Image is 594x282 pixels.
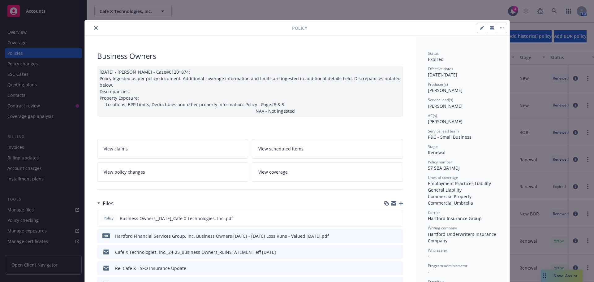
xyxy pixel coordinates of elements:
button: preview file [395,249,401,255]
span: pdf [102,233,110,238]
div: Commercial Umbrella [428,200,497,206]
h3: Files [103,199,114,207]
span: Producer(s) [428,82,448,87]
span: Writing company [428,225,457,231]
span: Hartford Underwriters Insurance Company [428,231,497,244]
div: Files [97,199,114,207]
span: Effective dates [428,66,453,72]
span: - [428,253,429,259]
a: View policy changes [97,162,248,182]
span: [PERSON_NAME] [428,119,463,124]
div: Employment Practices Liability [428,180,497,187]
span: View scheduled items [258,145,303,152]
span: Policy [102,215,115,221]
a: View scheduled items [252,139,403,158]
span: [PERSON_NAME] [428,103,463,109]
span: Renewal [428,150,445,155]
button: download file [385,215,390,222]
button: download file [385,233,390,239]
a: View claims [97,139,248,158]
span: 57 SBA BA1MDJ [428,165,460,171]
span: Policy number [428,159,452,165]
span: Stage [428,144,438,149]
span: [PERSON_NAME] [428,87,463,93]
span: Lines of coverage [428,175,458,180]
span: Program administrator [428,263,467,268]
button: close [92,24,100,32]
span: Service lead(s) [428,97,453,102]
div: General Liability [428,187,497,193]
span: View policy changes [104,169,145,175]
span: Service lead team [428,128,459,134]
span: Wholesaler [428,248,447,253]
div: Hartford Financial Services Group, Inc. Business Owners [DATE] - [DATE] Loss Runs - Valued [DATE]... [115,233,329,239]
a: View coverage [252,162,403,182]
span: Expired [428,56,444,62]
button: download file [385,265,390,271]
span: Status [428,51,439,56]
span: Carrier [428,210,440,215]
button: preview file [395,233,401,239]
span: Business Owners_[DATE]_Cafe X Technologies, Inc..pdf [120,215,233,222]
div: Cafe X Technologies, Inc._24-25_Business Owners_REINSTATEMENT eff [DATE] [115,249,276,255]
button: download file [385,249,390,255]
span: P&C - Small Business [428,134,471,140]
div: Business Owners [97,51,403,61]
div: [DATE] - [PERSON_NAME] - Case#01201874: Policy Ingested as per policy document. Additional covera... [97,66,403,117]
span: View claims [104,145,128,152]
span: View coverage [258,169,288,175]
button: preview file [395,215,400,222]
span: AC(s) [428,113,437,118]
button: preview file [395,265,401,271]
div: Commercial Property [428,193,497,200]
span: Policy [292,25,307,31]
span: Hartford Insurance Group [428,215,482,221]
span: - [428,269,429,275]
div: Re: Cafe X - SFO Insurance Update [115,265,186,271]
div: [DATE] - [DATE] [428,66,497,78]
